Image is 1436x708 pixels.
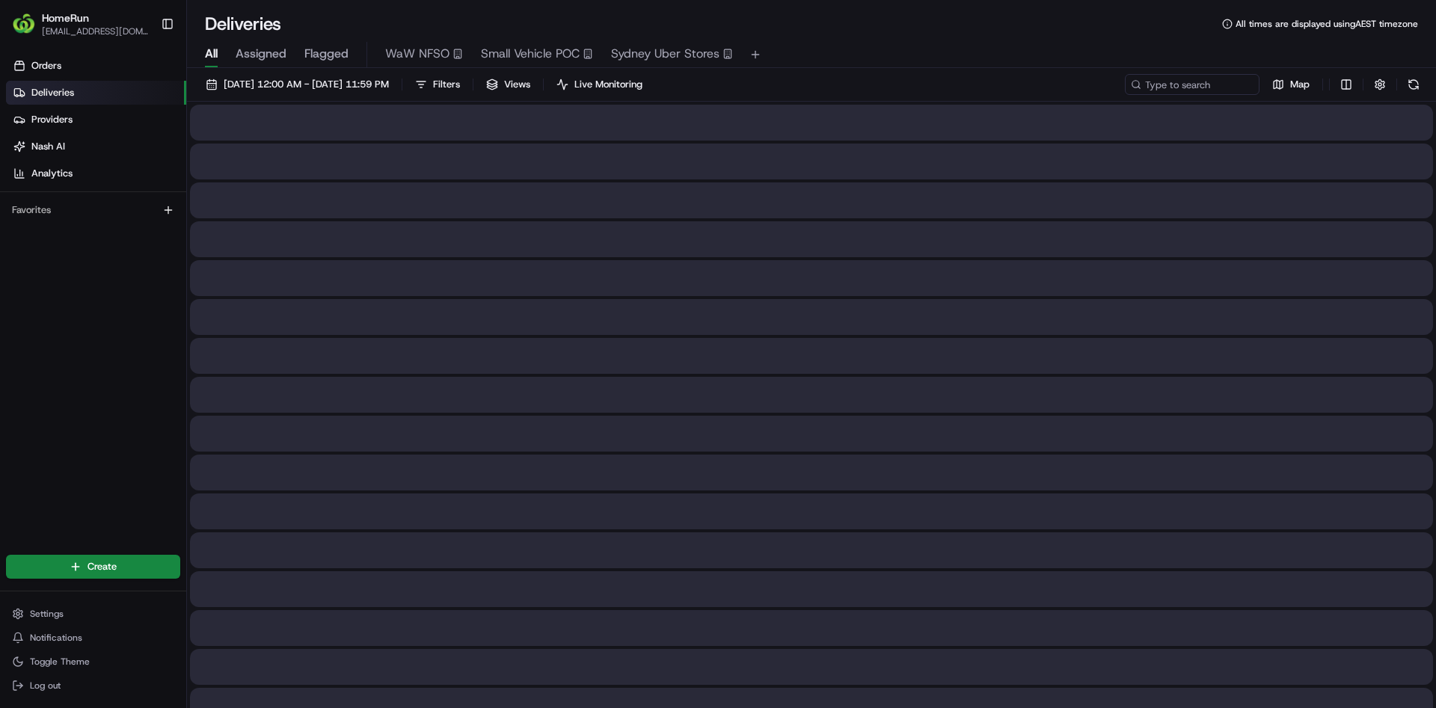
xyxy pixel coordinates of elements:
button: Filters [408,74,467,95]
span: Sydney Uber Stores [611,45,719,63]
button: Views [479,74,537,95]
span: Deliveries [31,86,74,99]
span: Analytics [31,167,73,180]
a: Analytics [6,161,186,185]
span: Notifications [30,632,82,644]
button: [EMAIL_ADDRESS][DOMAIN_NAME] [42,25,149,37]
span: Settings [30,608,64,620]
span: Create [88,560,117,573]
h1: Deliveries [205,12,281,36]
button: HomeRunHomeRun[EMAIL_ADDRESS][DOMAIN_NAME] [6,6,155,42]
span: Map [1290,78,1310,91]
span: WaW NFSO [385,45,449,63]
button: Live Monitoring [550,74,649,95]
button: Settings [6,603,180,624]
button: HomeRun [42,10,89,25]
span: Flagged [304,45,349,63]
span: All [205,45,218,63]
span: Small Vehicle POC [481,45,580,63]
a: Nash AI [6,135,186,158]
button: Map [1265,74,1316,95]
span: Nash AI [31,140,65,153]
button: Notifications [6,627,180,648]
span: Orders [31,59,61,73]
a: Deliveries [6,81,186,105]
button: Refresh [1403,74,1424,95]
button: [DATE] 12:00 AM - [DATE] 11:59 PM [199,74,396,95]
span: Filters [433,78,460,91]
div: Favorites [6,198,180,222]
a: Orders [6,54,186,78]
a: Providers [6,108,186,132]
span: Toggle Theme [30,656,90,668]
img: HomeRun [12,12,36,36]
button: Create [6,555,180,579]
span: Live Monitoring [574,78,642,91]
button: Log out [6,675,180,696]
span: Views [504,78,530,91]
span: All times are displayed using AEST timezone [1236,18,1418,30]
span: Assigned [236,45,286,63]
span: Providers [31,113,73,126]
input: Type to search [1125,74,1259,95]
span: [DATE] 12:00 AM - [DATE] 11:59 PM [224,78,389,91]
button: Toggle Theme [6,651,180,672]
span: Log out [30,680,61,692]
